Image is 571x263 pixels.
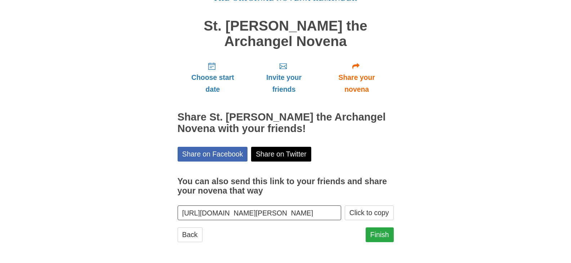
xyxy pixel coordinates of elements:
[178,18,394,49] h1: St. [PERSON_NAME] the Archangel Novena
[327,72,387,95] span: Share your novena
[366,227,394,242] a: Finish
[248,56,320,99] a: Invite your friends
[178,56,248,99] a: Choose start date
[320,56,394,99] a: Share your novena
[251,147,311,162] a: Share on Twitter
[178,147,248,162] a: Share on Facebook
[255,72,312,95] span: Invite your friends
[178,227,202,242] a: Back
[178,112,394,135] h2: Share St. [PERSON_NAME] the Archangel Novena with your friends!
[178,177,394,195] h3: You can also send this link to your friends and share your novena that way
[185,72,241,95] span: Choose start date
[345,205,394,220] button: Click to copy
